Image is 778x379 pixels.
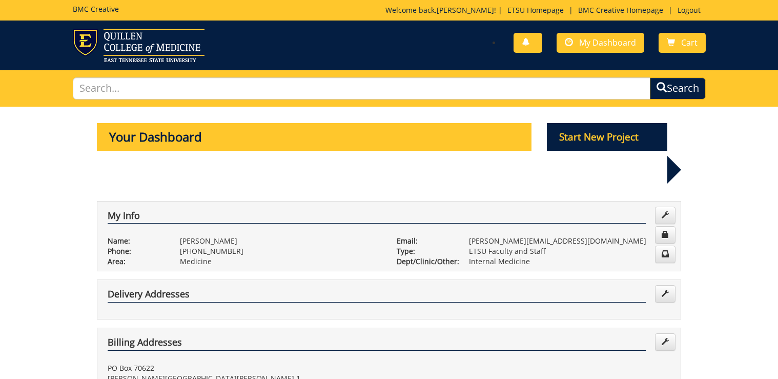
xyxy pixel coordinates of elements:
[108,246,165,256] p: Phone:
[437,5,494,15] a: [PERSON_NAME]
[655,285,675,303] a: Edit Addresses
[672,5,706,15] a: Logout
[655,207,675,224] a: Edit Info
[655,246,675,263] a: Change Communication Preferences
[108,363,381,373] p: PO Box 70622
[108,236,165,246] p: Name:
[579,37,636,48] span: My Dashboard
[397,246,454,256] p: Type:
[469,256,670,267] p: Internal Medicine
[469,246,670,256] p: ETSU Faculty and Staff
[655,333,675,351] a: Edit Addresses
[397,256,454,267] p: Dept/Clinic/Other:
[469,236,670,246] p: [PERSON_NAME][EMAIL_ADDRESS][DOMAIN_NAME]
[659,33,706,53] a: Cart
[397,236,454,246] p: Email:
[650,77,706,99] button: Search
[557,33,644,53] a: My Dashboard
[385,5,706,15] p: Welcome back, ! | | |
[108,337,646,351] h4: Billing Addresses
[547,133,668,143] a: Start New Project
[97,123,531,151] p: Your Dashboard
[547,123,668,151] p: Start New Project
[502,5,569,15] a: ETSU Homepage
[681,37,698,48] span: Cart
[73,29,204,62] img: ETSU logo
[573,5,668,15] a: BMC Creative Homepage
[73,77,650,99] input: Search...
[73,5,119,13] h5: BMC Creative
[180,236,381,246] p: [PERSON_NAME]
[180,246,381,256] p: [PHONE_NUMBER]
[108,211,646,224] h4: My Info
[180,256,381,267] p: Medicine
[108,289,646,303] h4: Delivery Addresses
[655,226,675,244] a: Change Password
[108,256,165,267] p: Area:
